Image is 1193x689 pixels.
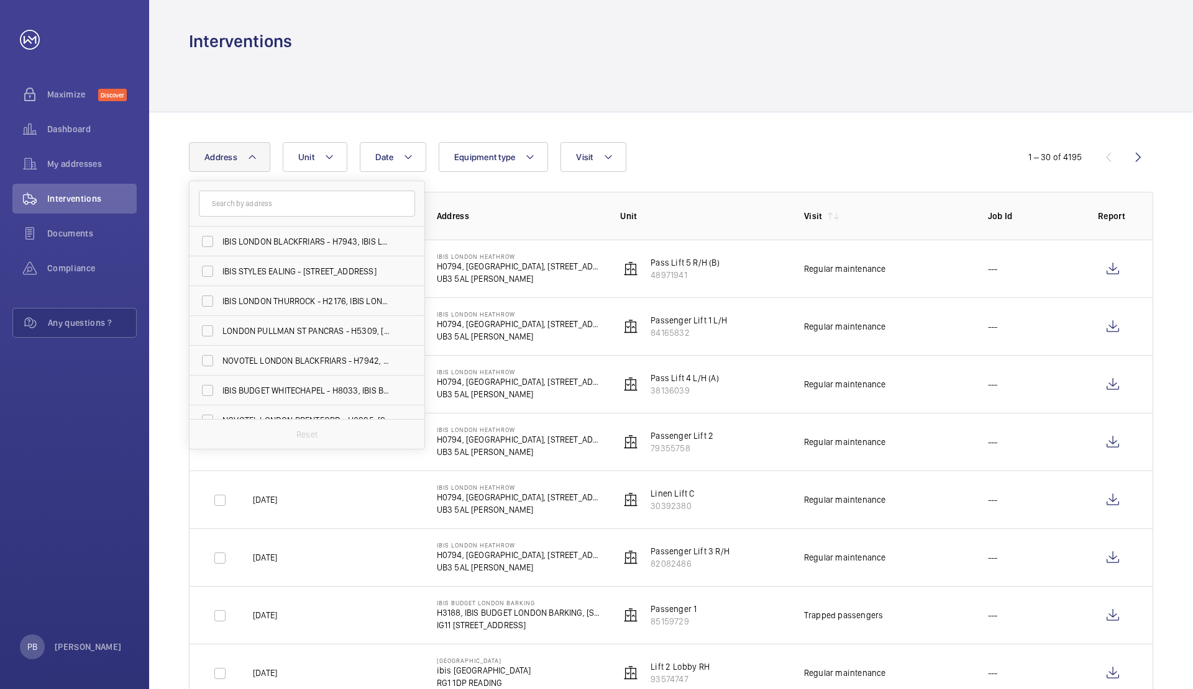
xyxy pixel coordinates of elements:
span: Unit [298,152,314,162]
p: IBIS LONDON HEATHROW [437,310,601,318]
span: Any questions ? [48,317,136,329]
img: elevator.svg [623,261,638,276]
p: Job Id [988,210,1078,222]
span: Maximize [47,88,98,101]
div: Regular maintenance [804,436,885,448]
img: elevator.svg [623,550,638,565]
span: IBIS BUDGET WHITECHAPEL - H8033, IBIS BUDGET WHITECHAPEL, [STREET_ADDRESS] [222,384,393,397]
button: Visit [560,142,626,172]
span: Date [375,152,393,162]
button: Address [189,142,270,172]
img: elevator.svg [623,319,638,334]
p: 85159729 [651,615,697,628]
span: Visit [576,152,593,162]
div: Regular maintenance [804,493,885,506]
span: Address [204,152,237,162]
p: 82082486 [651,557,729,570]
img: elevator.svg [623,608,638,623]
p: 93574747 [651,673,710,685]
img: elevator.svg [623,435,638,449]
div: Regular maintenance [804,378,885,390]
p: H0794, [GEOGRAPHIC_DATA], [STREET_ADDRESS], [437,376,601,388]
p: --- [988,667,998,679]
p: Passenger Lift 1 L/H [651,314,727,326]
p: PB [27,641,37,653]
p: H0794, [GEOGRAPHIC_DATA], [STREET_ADDRESS], [437,260,601,272]
p: IBIS LONDON HEATHROW [437,426,601,433]
p: IBIS LONDON HEATHROW [437,253,601,260]
div: Regular maintenance [804,263,885,275]
div: 1 – 30 of 4195 [1028,151,1082,163]
span: IBIS LONDON THURROCK - H2176, IBIS LONDON THURROCK, [STREET_ADDRESS] [222,295,393,307]
span: Documents [47,227,137,240]
p: H0794, [GEOGRAPHIC_DATA], [STREET_ADDRESS], [437,318,601,330]
h1: Interventions [189,30,292,53]
p: Report [1098,210,1128,222]
p: --- [988,493,998,506]
p: 79355758 [651,442,713,454]
p: [GEOGRAPHIC_DATA] [437,657,531,664]
p: UB3 5AL [PERSON_NAME] [437,272,601,285]
p: 30392380 [651,500,694,512]
p: Pass Lift 5 R/H (B) [651,256,719,269]
p: UB3 5AL [PERSON_NAME] [437,388,601,400]
p: Visit [804,210,823,222]
span: Interventions [47,192,137,205]
p: --- [988,320,998,333]
p: Address [437,210,601,222]
img: elevator.svg [623,377,638,392]
p: IBIS LONDON HEATHROW [437,368,601,376]
span: IBIS LONDON BLACKFRIARS - H7943, IBIS LONDON BLACKFRIARS, [STREET_ADDRESS] [222,235,393,248]
p: IBIS LONDON HEATHROW [437,541,601,549]
img: elevator.svg [623,665,638,680]
p: --- [988,263,998,275]
p: --- [988,436,998,448]
p: Pass Lift 4 L/H (A) [651,372,718,384]
p: H0794, [GEOGRAPHIC_DATA], [STREET_ADDRESS], [437,491,601,503]
span: IBIS STYLES EALING - [STREET_ADDRESS] [222,265,393,277]
span: Equipment type [454,152,516,162]
p: H0794, [GEOGRAPHIC_DATA], [STREET_ADDRESS], [437,549,601,561]
div: Trapped passengers [804,609,883,621]
p: [DATE] [253,493,277,506]
span: LONDON PULLMAN ST PANCRAS - H5309, [GEOGRAPHIC_DATA], [STREET_ADDRESS] [222,325,393,337]
p: UB3 5AL [PERSON_NAME] [437,446,601,458]
span: NOVOTEL LONDON BRENTFORD - H6995, [STREET_ADDRESS] [222,414,393,426]
p: H3188, IBIS BUDGET LONDON BARKING, [STREET_ADDRESS][PERSON_NAME] [437,606,601,619]
p: Lift 2 Lobby RH [651,660,710,673]
span: NOVOTEL LONDON BLACKFRIARS - H7942, NOVOTEL LONDON BLACKFRIARS, [STREET_ADDRESS] [222,354,393,367]
p: Passenger Lift 3 R/H [651,545,729,557]
p: Unit [620,210,784,222]
p: UB3 5AL [PERSON_NAME] [437,561,601,574]
div: Regular maintenance [804,551,885,564]
p: 38136039 [651,384,718,397]
p: ibis [GEOGRAPHIC_DATA] [437,664,531,677]
img: elevator.svg [623,492,638,507]
span: Dashboard [47,123,137,135]
p: [DATE] [253,551,277,564]
div: Regular maintenance [804,320,885,333]
p: UB3 5AL [PERSON_NAME] [437,330,601,343]
span: My addresses [47,158,137,170]
p: 84165832 [651,326,727,339]
p: --- [988,378,998,390]
div: Regular maintenance [804,667,885,679]
input: Search by address [199,191,415,217]
p: 48971941 [651,269,719,281]
button: Date [360,142,426,172]
p: Reset [296,428,318,441]
button: Unit [283,142,347,172]
p: Linen Lift C [651,487,694,500]
button: Equipment type [439,142,549,172]
p: RG1 1DP READING [437,677,531,689]
p: --- [988,609,998,621]
span: Discover [98,89,127,101]
p: Passenger 1 [651,603,697,615]
p: H0794, [GEOGRAPHIC_DATA], [STREET_ADDRESS], [437,433,601,446]
p: [PERSON_NAME] [55,641,122,653]
p: [DATE] [253,667,277,679]
p: IBIS LONDON HEATHROW [437,484,601,491]
p: --- [988,551,998,564]
p: UB3 5AL [PERSON_NAME] [437,503,601,516]
span: Compliance [47,262,137,274]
